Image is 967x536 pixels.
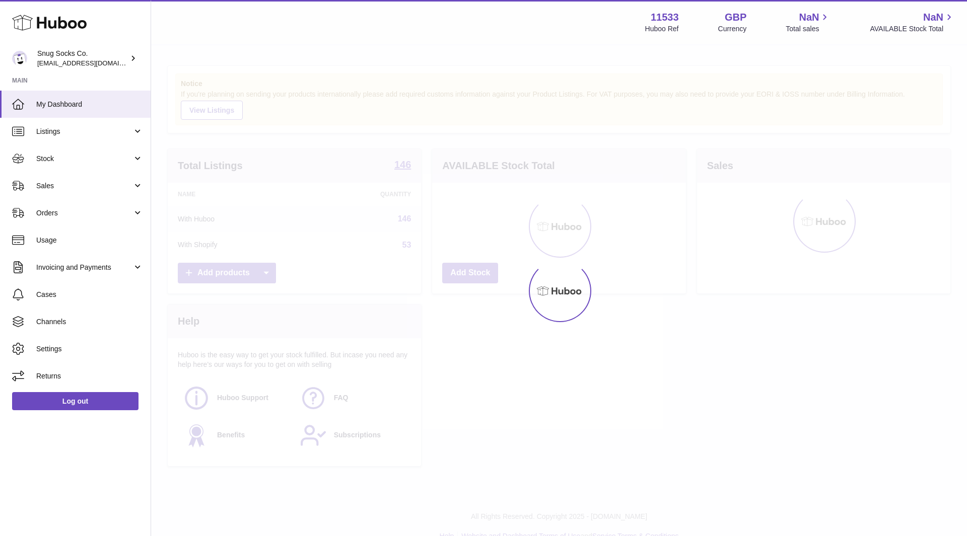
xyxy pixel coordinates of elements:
[36,344,143,354] span: Settings
[718,24,747,34] div: Currency
[651,11,679,24] strong: 11533
[870,11,955,34] a: NaN AVAILABLE Stock Total
[36,290,143,299] span: Cases
[36,208,132,218] span: Orders
[786,11,831,34] a: NaN Total sales
[36,317,143,327] span: Channels
[37,59,148,67] span: [EMAIL_ADDRESS][DOMAIN_NAME]
[36,181,132,191] span: Sales
[799,11,819,24] span: NaN
[36,127,132,136] span: Listings
[36,371,143,381] span: Returns
[786,24,831,34] span: Total sales
[36,154,132,164] span: Stock
[36,236,143,245] span: Usage
[645,24,679,34] div: Huboo Ref
[870,24,955,34] span: AVAILABLE Stock Total
[37,49,128,68] div: Snug Socks Co.
[923,11,943,24] span: NaN
[36,100,143,109] span: My Dashboard
[12,51,27,66] img: info@snugsocks.co.uk
[36,263,132,272] span: Invoicing and Payments
[12,392,139,410] a: Log out
[725,11,746,24] strong: GBP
